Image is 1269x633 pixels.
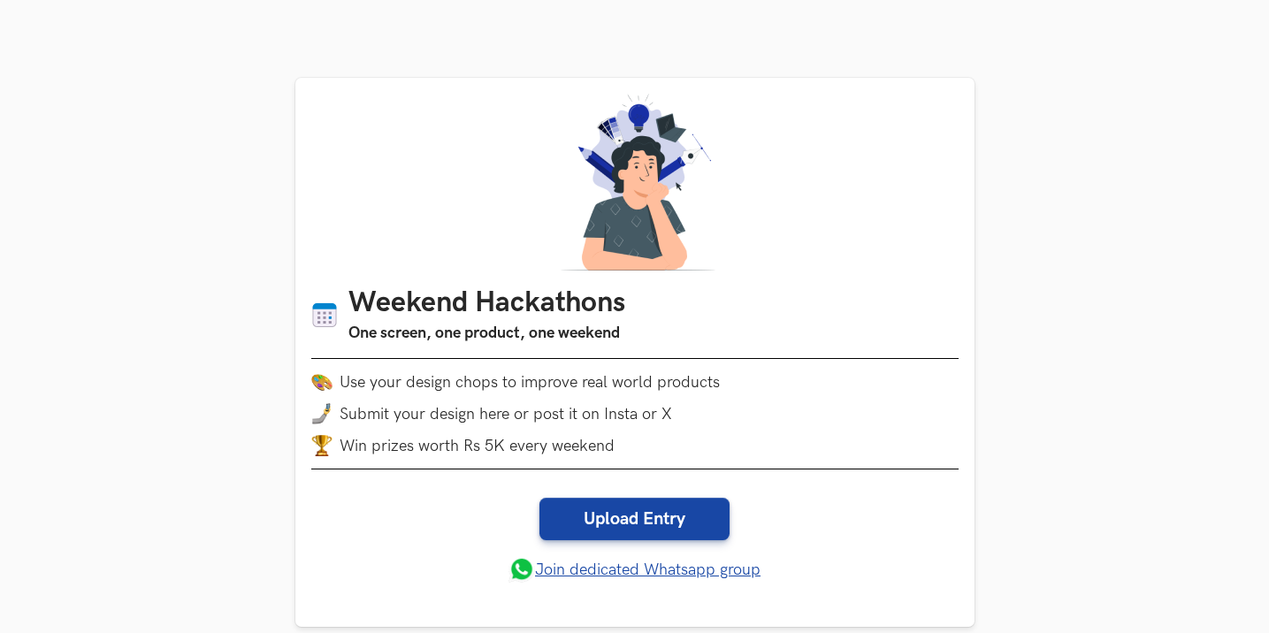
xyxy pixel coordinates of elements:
img: mobile-in-hand.png [311,403,333,424]
a: Upload Entry [539,498,730,540]
img: Calendar icon [311,301,338,329]
span: Submit your design here or post it on Insta or X [340,405,672,423]
img: whatsapp.png [508,556,535,583]
h1: Weekend Hackathons [348,286,625,321]
h3: One screen, one product, one weekend [348,321,625,346]
img: trophy.png [311,435,333,456]
li: Use your design chops to improve real world products [311,371,959,393]
li: Win prizes worth Rs 5K every weekend [311,435,959,456]
img: palette.png [311,371,333,393]
img: A designer thinking [550,94,720,271]
a: Join dedicated Whatsapp group [508,556,761,583]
